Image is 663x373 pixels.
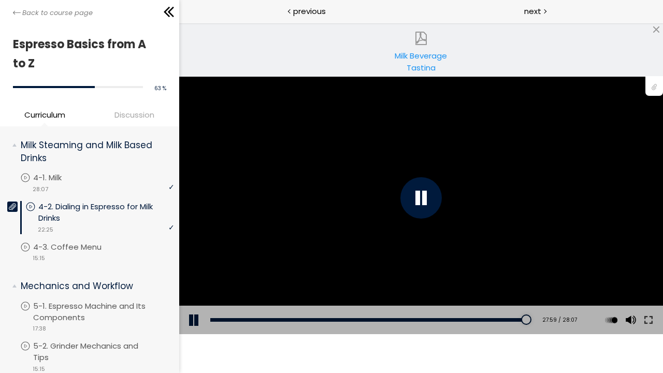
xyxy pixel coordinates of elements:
div: Milk Beverage Tasting Protocol.pdf [383,50,459,70]
span: 22:25 [38,225,53,234]
span: previous [293,5,326,17]
span: next [524,5,541,17]
h1: Espresso Basics from A to Z [13,35,161,74]
p: 4-3. Coffee Menu [33,241,122,253]
button: Volume [443,283,458,312]
span: Discussion [92,109,177,121]
span: Back to course page [22,8,93,18]
p: Mechanics and Workflow [21,280,166,293]
img: attachment-pdf.png [414,32,428,45]
span: 63 % [154,84,166,92]
p: 4-2. Dialing in Espresso for Milk Drinks [38,201,174,224]
button: Play back rate [424,283,440,312]
span: 28:07 [33,185,48,194]
p: Milk Steaming and Milk Based Drinks [21,139,166,164]
div: Change playback rate [423,283,441,312]
div: 27:59 / 28:07 [358,293,398,302]
span: Curriculum [24,109,65,121]
a: Back to course page [13,8,93,18]
p: 4-1. Milk [33,172,82,183]
span: 15:15 [33,254,45,263]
